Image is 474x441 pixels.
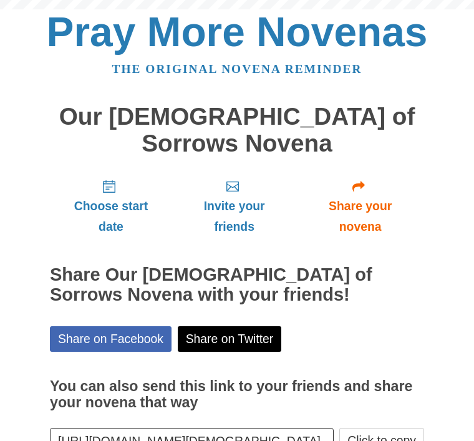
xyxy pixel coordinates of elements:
h1: Our [DEMOGRAPHIC_DATA] of Sorrows Novena [50,104,424,157]
a: Choose start date [50,169,172,243]
span: Share your novena [309,196,412,237]
span: Invite your friends [185,196,284,237]
h3: You can also send this link to your friends and share your novena that way [50,379,424,410]
a: Share your novena [296,169,424,243]
a: The original novena reminder [112,62,362,75]
a: Invite your friends [172,169,296,243]
a: Pray More Novenas [47,9,428,55]
a: Share on Twitter [178,326,282,352]
h2: Share Our [DEMOGRAPHIC_DATA] of Sorrows Novena with your friends! [50,265,424,305]
span: Choose start date [62,196,160,237]
a: Share on Facebook [50,326,172,352]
